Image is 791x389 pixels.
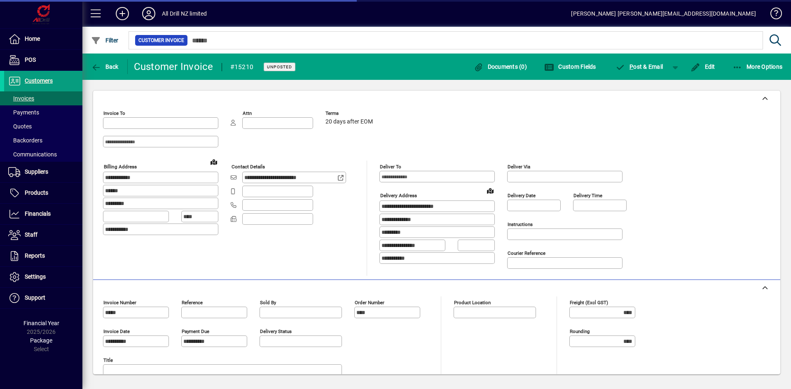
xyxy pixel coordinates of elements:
span: Quotes [8,123,32,130]
span: Back [91,63,119,70]
mat-label: Invoice To [103,110,125,116]
span: 20 days after EOM [325,119,373,125]
span: Invoices [8,95,34,102]
span: ost & Email [615,63,663,70]
span: POS [25,56,36,63]
mat-label: Deliver via [508,164,530,170]
button: Add [109,6,136,21]
span: Unposted [267,64,292,70]
button: Custom Fields [542,59,598,74]
button: Filter [89,33,121,48]
span: Edit [690,63,715,70]
span: Payments [8,109,39,116]
span: Staff [25,231,37,238]
mat-label: Delivery status [260,328,292,334]
span: Filter [91,37,119,44]
mat-label: Courier Reference [508,250,545,256]
a: Home [4,29,82,49]
mat-label: Instructions [508,221,533,227]
span: Customers [25,77,53,84]
mat-label: Deliver To [380,164,401,170]
a: Suppliers [4,162,82,182]
span: P [630,63,633,70]
span: Documents (0) [473,63,527,70]
button: Profile [136,6,162,21]
span: Financials [25,210,51,217]
span: Support [25,294,45,301]
mat-label: Reference [182,300,203,305]
div: #15210 [230,61,254,74]
div: Customer Invoice [134,60,213,73]
mat-label: Invoice date [103,328,130,334]
button: Documents (0) [471,59,529,74]
span: Financial Year [23,320,59,326]
a: Knowledge Base [764,2,781,28]
a: Settings [4,267,82,287]
mat-label: Freight (excl GST) [570,300,608,305]
mat-label: Attn [243,110,252,116]
a: Support [4,288,82,308]
span: More Options [732,63,783,70]
button: Post & Email [611,59,667,74]
button: More Options [730,59,785,74]
a: Payments [4,105,82,119]
span: Settings [25,273,46,280]
mat-label: Payment due [182,328,209,334]
span: Reports [25,252,45,259]
div: [PERSON_NAME] [PERSON_NAME][EMAIL_ADDRESS][DOMAIN_NAME] [571,7,756,20]
mat-label: Sold by [260,300,276,305]
span: Terms [325,111,375,116]
button: Edit [688,59,717,74]
a: Communications [4,147,82,161]
a: Financials [4,204,82,224]
span: Customer Invoice [138,36,184,44]
div: All Drill NZ limited [162,7,207,20]
mat-label: Order number [355,300,384,305]
a: Backorders [4,133,82,147]
mat-label: Invoice number [103,300,136,305]
a: Products [4,183,82,203]
mat-label: Delivery time [573,193,602,198]
a: Reports [4,246,82,266]
a: Quotes [4,119,82,133]
span: Suppliers [25,168,48,175]
a: Invoices [4,91,82,105]
span: Products [25,189,48,196]
a: POS [4,50,82,70]
span: Package [30,337,52,344]
mat-label: Title [103,357,113,363]
span: Communications [8,151,57,158]
span: Home [25,35,40,42]
button: Back [89,59,121,74]
a: View on map [484,184,497,197]
a: Staff [4,225,82,245]
mat-label: Product location [454,300,491,305]
mat-label: Delivery date [508,193,536,198]
a: View on map [207,155,220,168]
span: Backorders [8,137,42,144]
span: Custom Fields [544,63,596,70]
mat-label: Rounding [570,328,590,334]
app-page-header-button: Back [82,59,128,74]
